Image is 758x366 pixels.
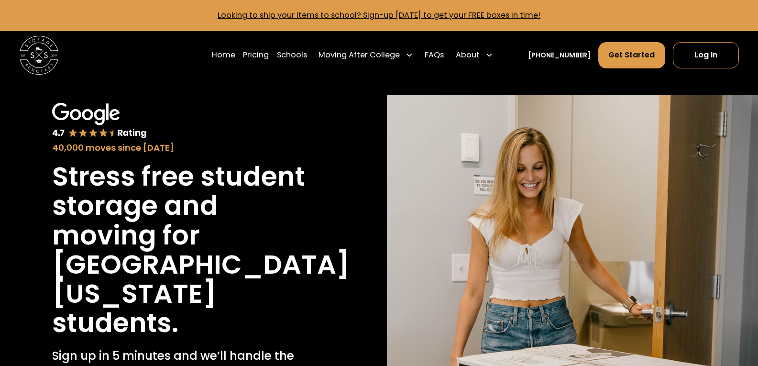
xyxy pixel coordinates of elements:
a: Pricing [243,42,269,69]
a: Get Started [598,42,665,68]
a: Log In [673,42,739,68]
img: Google 4.7 star rating [52,103,147,139]
div: Moving After College [315,42,417,69]
a: Looking to ship your items to school? Sign-up [DATE] to get your FREE boxes in time! [218,10,540,21]
a: Home [212,42,235,69]
h1: students. [52,308,178,337]
img: Storage Scholars main logo [20,36,58,75]
div: 40,000 moves since [DATE] [52,141,319,154]
h1: [GEOGRAPHIC_DATA][US_STATE] [52,250,350,309]
div: About [456,49,480,61]
a: [PHONE_NUMBER] [528,50,591,60]
h1: Stress free student storage and moving for [52,162,319,250]
div: Moving After College [319,49,400,61]
a: Schools [277,42,307,69]
a: FAQs [425,42,444,69]
div: About [452,42,497,69]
